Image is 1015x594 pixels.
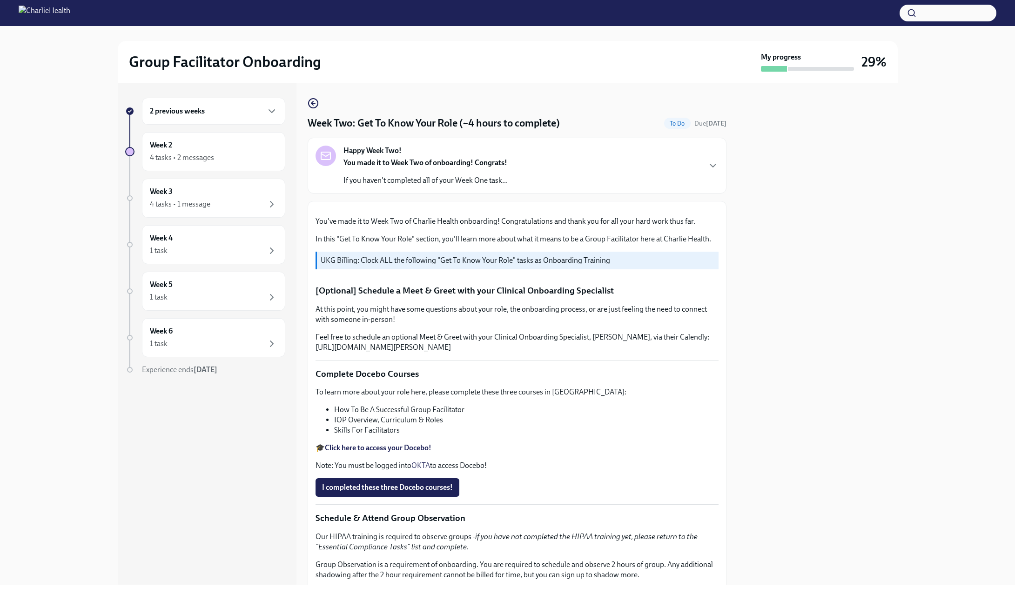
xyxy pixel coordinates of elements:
[125,179,285,218] a: Week 34 tasks • 1 message
[150,187,173,197] h6: Week 3
[664,120,691,127] span: To Do
[316,368,719,380] p: Complete Docebo Courses
[322,483,453,492] span: I completed these three Docebo courses!
[325,443,431,452] a: Click here to access your Docebo!
[321,255,715,266] p: UKG Billing: Clock ALL the following "Get To Know Your Role" tasks as Onboarding Training
[150,246,168,256] div: 1 task
[316,443,719,453] p: 🎓
[316,461,719,471] p: Note: You must be logged into to access Docebo!
[150,140,172,150] h6: Week 2
[150,339,168,349] div: 1 task
[316,512,719,524] p: Schedule & Attend Group Observation
[125,318,285,357] a: Week 61 task
[316,304,719,325] p: At this point, you might have some questions about your role, the onboarding process, or are just...
[150,106,205,116] h6: 2 previous weeks
[343,158,507,167] strong: You made it to Week Two of onboarding! Congrats!
[334,415,719,425] li: IOP Overview, Curriculum & Roles
[125,225,285,264] a: Week 41 task
[129,53,321,71] h2: Group Facilitator Onboarding
[308,116,560,130] h4: Week Two: Get To Know Your Role (~4 hours to complete)
[142,98,285,125] div: 2 previous weeks
[316,332,719,353] p: Feel free to schedule an optional Meet & Greet with your Clinical Onboarding Specialist, [PERSON_...
[142,365,217,374] span: Experience ends
[150,199,210,209] div: 4 tasks • 1 message
[694,119,726,128] span: September 16th, 2025 09:00
[316,216,719,227] p: You've made it to Week Two of Charlie Health onboarding! Congratulations and thank you for all yo...
[861,53,887,70] h3: 29%
[316,560,719,580] p: Group Observation is a requirement of onboarding. You are required to schedule and observe 2 hour...
[150,292,168,302] div: 1 task
[125,132,285,171] a: Week 24 tasks • 2 messages
[343,146,402,156] strong: Happy Week Two!
[316,387,719,397] p: To learn more about your role here, please complete these three courses in [GEOGRAPHIC_DATA]:
[334,425,719,435] li: Skills For Facilitators
[150,326,173,336] h6: Week 6
[150,153,214,163] div: 4 tasks • 2 messages
[194,365,217,374] strong: [DATE]
[761,52,801,62] strong: My progress
[316,285,719,297] p: [Optional] Schedule a Meet & Greet with your Clinical Onboarding Specialist
[343,175,508,186] p: If you haven't completed all of your Week One task...
[411,461,430,470] a: OKTA
[334,405,719,415] li: How To Be A Successful Group Facilitator
[694,120,726,127] span: Due
[706,120,726,127] strong: [DATE]
[316,532,719,552] p: Our HIPAA training is required to observe groups -
[316,478,459,497] button: I completed these three Docebo courses!
[150,233,173,243] h6: Week 4
[19,6,70,20] img: CharlieHealth
[150,280,173,290] h6: Week 5
[316,234,719,244] p: In this "Get To Know Your Role" section, you'll learn more about what it means to be a Group Faci...
[316,532,698,551] em: if you have not completed the HIPAA training yet, please return to the "Essential Compliance Task...
[125,272,285,311] a: Week 51 task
